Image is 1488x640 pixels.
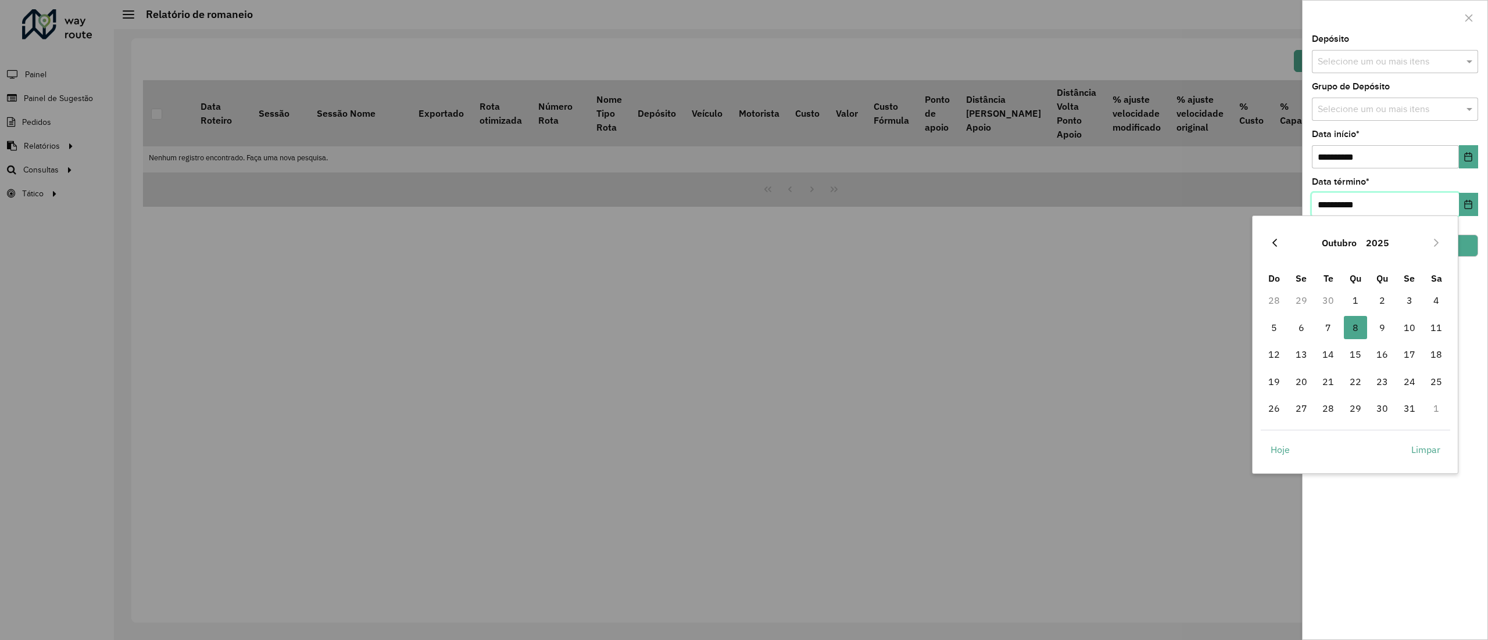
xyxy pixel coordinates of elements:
span: 19 [1262,370,1286,393]
span: 13 [1290,343,1313,366]
td: 21 [1315,368,1342,394]
span: 17 [1398,343,1421,366]
td: 29 [1342,395,1369,422]
span: 15 [1344,343,1367,366]
td: 26 [1261,395,1288,422]
td: 7 [1315,314,1342,341]
td: 20 [1288,368,1315,394]
span: 30 [1371,397,1394,420]
td: 25 [1423,368,1450,394]
span: 6 [1290,316,1313,339]
button: Hoje [1261,438,1300,461]
button: Choose Date [1459,145,1478,168]
span: 9 [1371,316,1394,339]
button: Choose Month [1317,229,1361,257]
span: 21 [1317,370,1340,393]
span: Se [1404,272,1415,284]
span: 8 [1344,316,1367,339]
td: 28 [1315,395,1342,422]
span: 25 [1425,370,1448,393]
span: 24 [1398,370,1421,393]
td: 12 [1261,341,1288,368]
td: 17 [1396,341,1423,368]
td: 18 [1423,341,1450,368]
span: 3 [1398,289,1421,312]
span: 4 [1425,289,1448,312]
span: Qu [1376,272,1388,284]
span: Do [1268,272,1280,284]
td: 16 [1369,341,1396,368]
span: Sa [1431,272,1442,284]
td: 31 [1396,395,1423,422]
button: Next Month [1427,233,1446,252]
span: 10 [1398,316,1421,339]
td: 30 [1369,395,1396,422]
span: 16 [1371,343,1394,366]
td: 10 [1396,314,1423,341]
span: 22 [1344,370,1367,393]
span: 12 [1262,343,1286,366]
button: Previous Month [1265,233,1284,252]
td: 2 [1369,287,1396,314]
span: Se [1296,272,1307,284]
span: 5 [1262,316,1286,339]
span: 14 [1317,343,1340,366]
div: Choose Date [1252,215,1458,473]
td: 23 [1369,368,1396,394]
span: 27 [1290,397,1313,420]
td: 22 [1342,368,1369,394]
td: 19 [1261,368,1288,394]
td: 30 [1315,287,1342,314]
button: Limpar [1401,438,1450,461]
td: 4 [1423,287,1450,314]
span: 29 [1344,397,1367,420]
span: 7 [1317,316,1340,339]
label: Depósito [1312,32,1349,46]
span: 31 [1398,397,1421,420]
span: 2 [1371,289,1394,312]
td: 8 [1342,314,1369,341]
span: 1 [1344,289,1367,312]
button: Choose Year [1361,229,1394,257]
span: Qu [1350,272,1361,284]
td: 1 [1423,395,1450,422]
span: 20 [1290,370,1313,393]
label: Data término [1312,175,1369,189]
td: 15 [1342,341,1369,368]
td: 3 [1396,287,1423,314]
td: 28 [1261,287,1288,314]
button: Choose Date [1459,193,1478,216]
td: 14 [1315,341,1342,368]
td: 5 [1261,314,1288,341]
td: 29 [1288,287,1315,314]
span: 11 [1425,316,1448,339]
td: 24 [1396,368,1423,394]
span: 26 [1262,397,1286,420]
label: Data início [1312,127,1360,141]
td: 13 [1288,341,1315,368]
td: 11 [1423,314,1450,341]
span: Te [1324,272,1333,284]
td: 9 [1369,314,1396,341]
td: 1 [1342,287,1369,314]
td: 6 [1288,314,1315,341]
td: 27 [1288,395,1315,422]
span: Limpar [1411,443,1440,456]
span: 28 [1317,397,1340,420]
label: Grupo de Depósito [1312,80,1390,94]
span: 23 [1371,370,1394,393]
span: Hoje [1271,443,1290,456]
span: 18 [1425,343,1448,366]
